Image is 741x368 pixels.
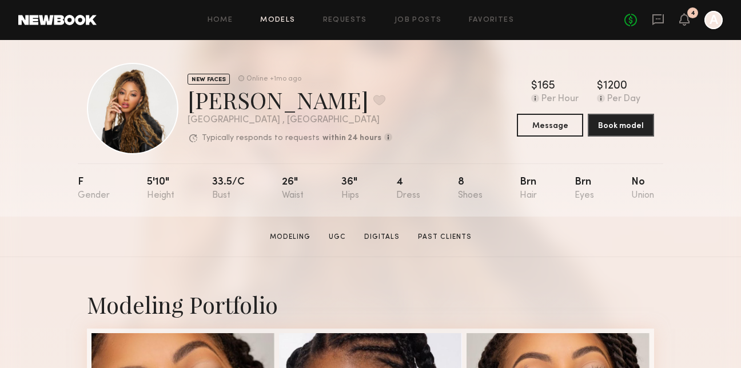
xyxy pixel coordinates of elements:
[202,134,320,142] p: Typically responds to requests
[607,94,640,105] div: Per Day
[531,81,537,92] div: $
[188,115,392,125] div: [GEOGRAPHIC_DATA] , [GEOGRAPHIC_DATA]
[588,114,654,137] button: Book model
[260,17,295,24] a: Models
[360,232,404,242] a: Digitals
[323,17,367,24] a: Requests
[575,177,594,201] div: Brn
[517,114,583,137] button: Message
[537,81,555,92] div: 165
[147,177,174,201] div: 5'10"
[322,134,381,142] b: within 24 hours
[246,75,301,83] div: Online +1mo ago
[212,177,245,201] div: 33.5/c
[704,11,723,29] a: A
[520,177,537,201] div: Brn
[87,289,654,319] div: Modeling Portfolio
[469,17,514,24] a: Favorites
[208,17,233,24] a: Home
[78,177,110,201] div: F
[396,177,420,201] div: 4
[188,85,392,115] div: [PERSON_NAME]
[282,177,304,201] div: 26"
[324,232,350,242] a: UGC
[603,81,627,92] div: 1200
[691,10,695,17] div: 4
[341,177,359,201] div: 36"
[631,177,654,201] div: No
[458,177,483,201] div: 8
[413,232,476,242] a: Past Clients
[541,94,579,105] div: Per Hour
[188,74,230,85] div: NEW FACES
[395,17,442,24] a: Job Posts
[265,232,315,242] a: Modeling
[597,81,603,92] div: $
